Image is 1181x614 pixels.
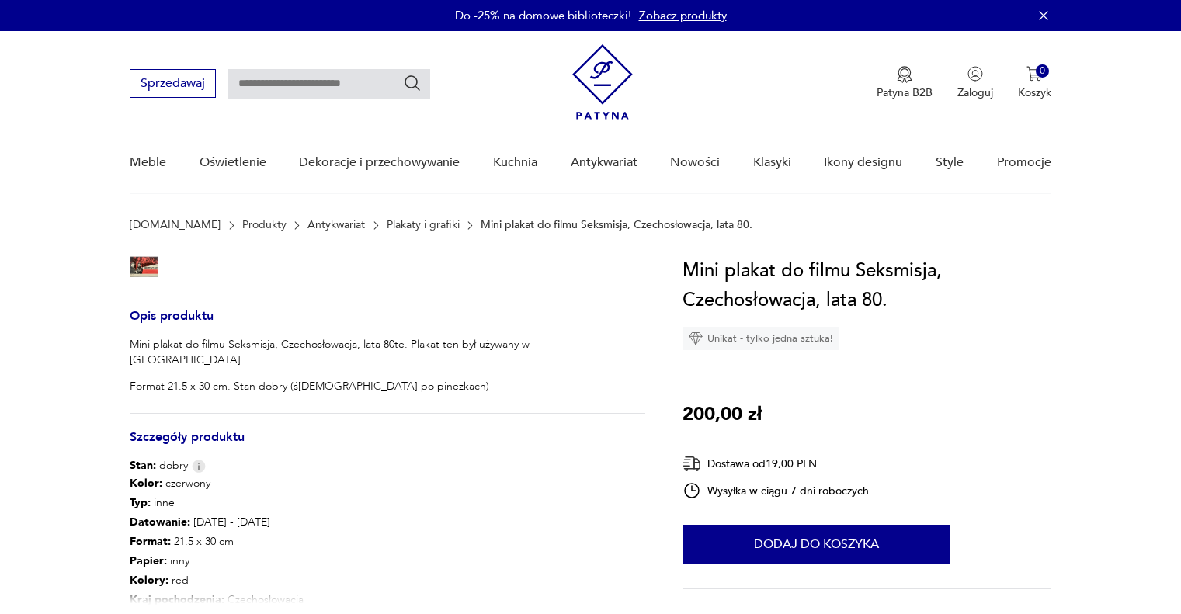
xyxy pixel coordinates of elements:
[130,256,158,277] img: Zdjęcie produktu Mini plakat do filmu Seksmisja, Czechosłowacja, lata 80.
[877,85,933,100] p: Patyna B2B
[130,69,216,98] button: Sprzedawaj
[897,66,912,83] img: Ikona medalu
[1036,64,1049,78] div: 0
[824,133,902,193] a: Ikony designu
[130,512,645,532] p: [DATE] - [DATE]
[200,133,266,193] a: Oświetlenie
[683,525,950,564] button: Dodaj do koszyka
[572,44,633,120] img: Patyna - sklep z meblami i dekoracjami vintage
[130,553,167,568] b: Papier :
[192,460,206,473] img: Info icon
[753,133,791,193] a: Klasyki
[242,219,287,231] a: Produkty
[683,454,701,474] img: Ikona dostawy
[130,495,151,510] b: Typ :
[1018,66,1051,100] button: 0Koszyk
[130,379,645,394] p: Format 21.5 x 30 cm. Stan dobry (ś[DEMOGRAPHIC_DATA] po pinezkach)
[130,534,171,549] b: Format :
[877,66,933,100] a: Ikona medaluPatyna B2B
[683,454,869,474] div: Dostawa od 19,00 PLN
[670,133,720,193] a: Nowości
[130,337,645,368] p: Mini plakat do filmu Seksmisja, Czechosłowacja, lata 80te. Plakat ten był używany w [GEOGRAPHIC_D...
[1026,66,1042,82] img: Ikona koszyka
[689,331,703,345] img: Ikona diamentu
[130,311,645,337] h3: Opis produktu
[403,74,422,92] button: Szukaj
[130,133,166,193] a: Meble
[571,133,637,193] a: Antykwariat
[997,133,1051,193] a: Promocje
[130,476,162,491] b: Kolor:
[130,493,645,512] p: inne
[307,219,365,231] a: Antykwariat
[130,474,645,493] p: czerwony
[455,8,631,23] p: Do -25% na domowe biblioteczki!
[683,256,1051,315] h1: Mini plakat do filmu Seksmisja, Czechosłowacja, lata 80.
[493,133,537,193] a: Kuchnia
[130,532,645,551] p: 21.5 x 30 cm
[481,219,752,231] p: Mini plakat do filmu Seksmisja, Czechosłowacja, lata 80.
[387,219,460,231] a: Plakaty i grafiki
[130,573,168,588] b: Kolory :
[130,592,224,607] b: Kraj pochodzenia :
[130,432,645,458] h3: Szczegóły produktu
[957,85,993,100] p: Zaloguj
[683,327,839,350] div: Unikat - tylko jedna sztuka!
[967,66,983,82] img: Ikonka użytkownika
[1018,85,1051,100] p: Koszyk
[936,133,964,193] a: Style
[639,8,727,23] a: Zobacz produkty
[130,571,645,590] p: red
[130,79,216,90] a: Sprzedawaj
[957,66,993,100] button: Zaloguj
[130,515,190,529] b: Datowanie :
[130,219,221,231] a: [DOMAIN_NAME]
[877,66,933,100] button: Patyna B2B
[299,133,460,193] a: Dekoracje i przechowywanie
[130,458,188,474] span: dobry
[130,590,645,609] p: Czechosłowacja
[683,481,869,500] div: Wysyłka w ciągu 7 dni roboczych
[130,551,645,571] p: inny
[130,458,156,473] b: Stan:
[683,400,762,429] p: 200,00 zł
